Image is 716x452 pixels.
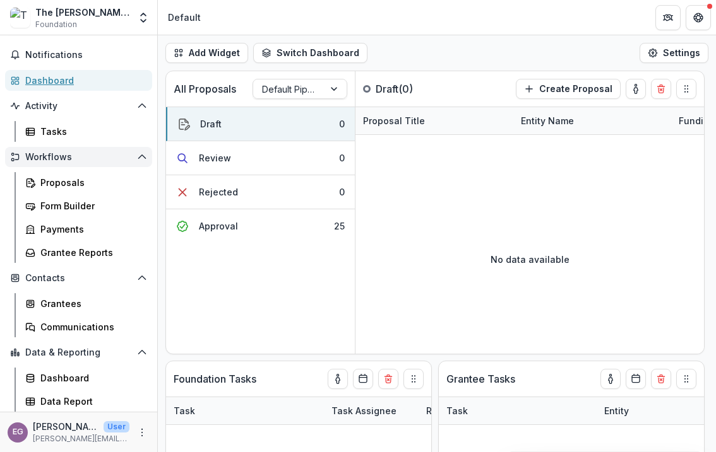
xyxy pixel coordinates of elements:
[40,223,142,236] div: Payments
[20,219,152,240] a: Payments
[378,369,398,389] button: Delete card
[597,404,636,417] div: Entity
[40,125,142,138] div: Tasks
[166,107,355,141] button: Draft0
[166,404,203,417] div: Task
[104,421,129,432] p: User
[324,397,419,424] div: Task Assignee
[626,79,646,99] button: toggle-assigned-to-me
[355,114,433,127] div: Proposal Title
[134,425,150,440] button: More
[339,185,345,199] div: 0
[353,369,373,389] button: Calendar
[651,79,671,99] button: Delete card
[253,43,367,63] button: Switch Dashboard
[35,19,77,30] span: Foundation
[355,107,513,134] div: Proposal Title
[40,320,142,333] div: Communications
[5,70,152,91] a: Dashboard
[163,8,206,26] nav: breadcrumb
[419,397,576,424] div: Related Proposal
[339,151,345,165] div: 0
[439,397,597,424] div: Task
[419,404,510,417] div: Related Proposal
[20,368,152,388] a: Dashboard
[20,316,152,337] a: Communications
[20,293,152,314] a: Grantees
[200,117,222,130] div: Draft
[491,253,570,266] p: No data available
[5,342,152,362] button: Open Data & Reporting
[165,43,248,63] button: Add Widget
[40,371,142,385] div: Dashboard
[25,152,132,163] span: Workflows
[40,176,142,189] div: Proposals
[328,369,348,389] button: toggle-assigned-to-me
[25,74,142,87] div: Dashboard
[199,219,238,233] div: Approval
[25,50,147,61] span: Notifications
[166,397,324,424] div: Task
[174,81,236,96] p: All Proposals
[33,420,98,433] p: [PERSON_NAME]
[40,395,142,408] div: Data Report
[5,96,152,116] button: Open Activity
[10,8,30,28] img: The Chuck Lorre Family Foundation
[5,268,152,288] button: Open Contacts
[513,107,671,134] div: Entity Name
[35,6,129,19] div: The [PERSON_NAME] Family Foundation
[20,121,152,142] a: Tasks
[166,175,355,209] button: Rejected0
[403,369,424,389] button: Drag
[626,369,646,389] button: Calendar
[640,43,708,63] button: Settings
[199,185,238,199] div: Rejected
[5,45,152,65] button: Notifications
[676,369,696,389] button: Drag
[5,147,152,167] button: Open Workflows
[134,5,152,30] button: Open entity switcher
[20,391,152,412] a: Data Report
[334,219,345,233] div: 25
[339,117,345,130] div: 0
[446,371,515,386] p: Grantee Tasks
[25,273,132,284] span: Contacts
[40,199,142,212] div: Form Builder
[20,172,152,193] a: Proposals
[174,371,256,386] p: Foundation Tasks
[20,242,152,263] a: Grantee Reports
[20,195,152,216] a: Form Builder
[376,81,470,96] p: Draft ( 0 )
[25,101,132,112] span: Activity
[166,141,355,175] button: Review0
[13,428,23,436] div: Eleanor Green
[516,79,621,99] button: Create Proposal
[166,209,355,243] button: Approval25
[40,246,142,259] div: Grantee Reports
[600,369,621,389] button: toggle-assigned-to-me
[513,114,582,127] div: Entity Name
[676,79,696,99] button: Drag
[168,11,201,24] div: Default
[199,151,231,165] div: Review
[686,5,711,30] button: Get Help
[655,5,681,30] button: Partners
[25,347,132,358] span: Data & Reporting
[439,404,475,417] div: Task
[40,297,142,310] div: Grantees
[33,433,129,444] p: [PERSON_NAME][EMAIL_ADDRESS][DOMAIN_NAME]
[324,404,404,417] div: Task Assignee
[651,369,671,389] button: Delete card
